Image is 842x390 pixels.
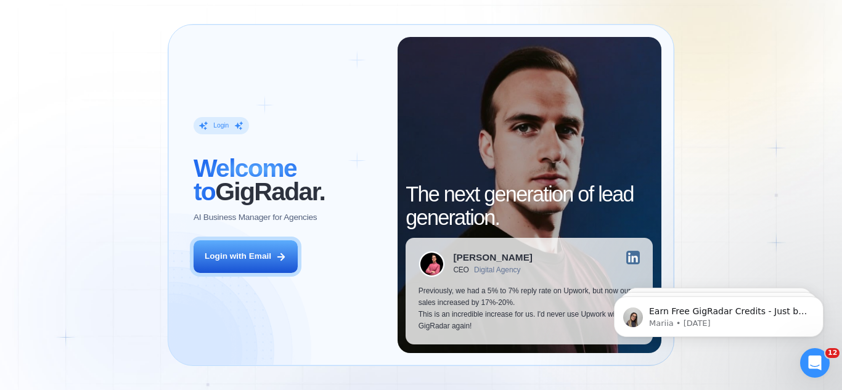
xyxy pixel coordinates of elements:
[194,240,298,273] button: Login with Email
[453,266,468,275] div: CEO
[194,157,385,203] h2: ‍ GigRadar.
[419,285,640,331] p: Previously, we had a 5% to 7% reply rate on Upwork, but now our sales increased by 17%-20%. This ...
[213,121,229,130] div: Login
[825,348,840,358] span: 12
[453,253,533,262] div: [PERSON_NAME]
[194,212,317,224] p: AI Business Manager for Agencies
[800,348,830,378] iframe: Intercom live chat
[406,183,653,229] h2: The next generation of lead generation.
[205,251,271,262] div: Login with Email
[474,266,520,275] div: Digital Agency
[194,154,296,206] span: Welcome to
[595,270,842,357] iframe: Intercom notifications message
